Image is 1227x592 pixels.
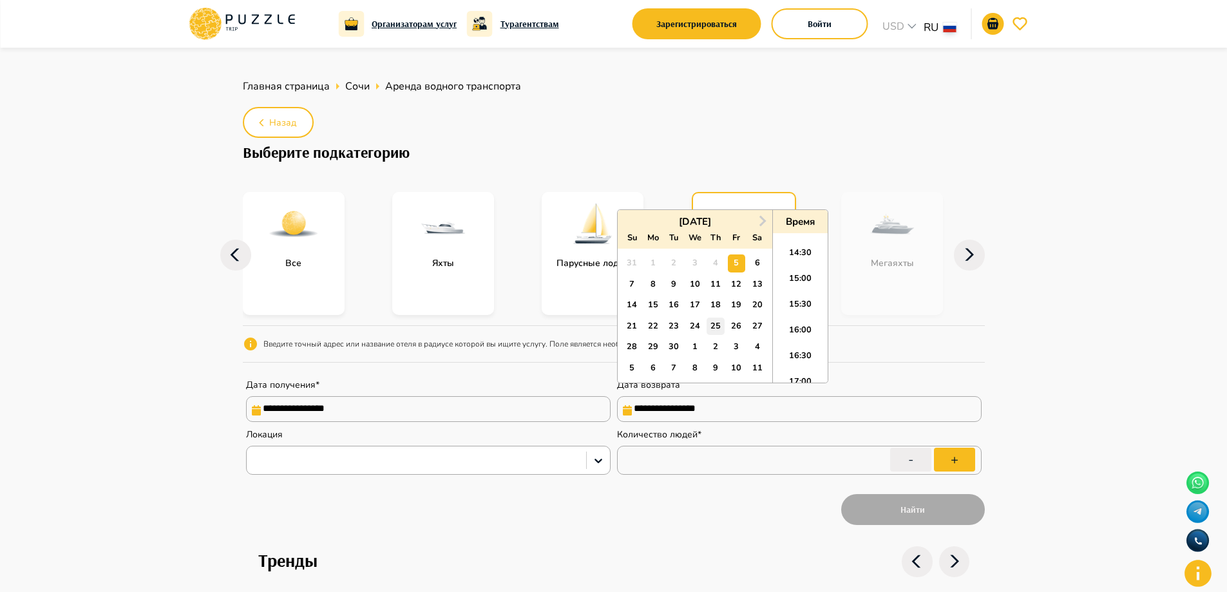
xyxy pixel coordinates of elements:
[728,276,745,293] div: Choose Friday, September 12th, 2025
[263,338,665,350] p: Введите точный адрес или название отеля в радиусе которой вы ищите услугу. Поле является необязат...
[623,338,641,356] div: Choose Sunday, September 28th, 2025
[686,276,703,293] div: Choose Wednesday, September 10th, 2025
[934,448,975,472] button: +
[879,19,924,37] div: USD
[345,79,370,94] a: Сочи
[622,253,768,379] div: month 2025-09
[728,296,745,314] div: Choose Friday, September 19th, 2025
[246,379,319,391] label: Дата получения*
[748,338,766,356] div: Choose Saturday, October 4th, 2025
[633,8,761,39] button: signup
[772,8,868,39] button: login
[243,73,985,99] nav: breadcrumb
[246,428,283,441] label: Локация
[707,318,724,335] div: Choose Thursday, September 25th, 2025
[665,318,682,335] div: Choose Tuesday, September 23rd, 2025
[692,192,796,318] div: subcategory-motorboat
[665,338,682,356] div: Choose Tuesday, September 30th, 2025
[623,229,641,247] div: Su
[944,23,956,32] img: lang
[924,19,938,36] p: RU
[623,318,641,335] div: Choose Sunday, September 21st, 2025
[500,17,559,31] a: Турагентствам
[686,338,703,356] div: Choose Wednesday, October 1st, 2025
[728,254,745,272] div: Choose Friday, September 5th, 2025
[243,192,345,315] div: subcategory-all
[665,296,682,314] div: Choose Tuesday, September 16th, 2025
[686,254,703,272] div: Not available Wednesday, September 3rd, 2025
[752,211,773,232] button: Next Month
[728,359,745,377] div: Choose Friday, October 10th, 2025
[686,296,703,314] div: Choose Wednesday, September 17th, 2025
[345,79,370,93] span: Сочи
[686,229,703,247] div: We
[728,338,745,356] div: Choose Friday, October 3rd, 2025
[718,200,770,251] img: services PuzzleTrip
[243,107,314,138] button: Назад
[550,256,635,270] p: Парусные лодки
[773,372,828,398] li: 17:00
[748,229,766,247] div: Sa
[567,198,618,250] img: services PuzzleTrip
[665,229,682,247] div: Tu
[776,215,824,228] div: Время
[982,13,1004,35] button: go-to-basket-submit-button
[644,338,661,356] div: Choose Monday, September 29th, 2025
[707,276,724,293] div: Choose Thursday, September 11th, 2025
[686,318,703,335] div: Choose Wednesday, September 24th, 2025
[707,254,724,272] div: Not available Thursday, September 4th, 2025
[748,318,766,335] div: Choose Saturday, September 27th, 2025
[644,318,661,335] div: Choose Monday, September 22nd, 2025
[542,192,643,315] div: subcategory-sailing_boats
[707,296,724,314] div: Choose Thursday, September 18th, 2025
[773,321,828,347] li: 16:00
[665,276,682,293] div: Choose Tuesday, September 9th, 2025
[707,338,724,356] div: Choose Thursday, October 2nd, 2025
[1009,13,1031,35] button: go-to-wishlist-submit-button
[392,192,494,315] div: subcategory-yachts
[623,296,641,314] div: Choose Sunday, September 14th, 2025
[623,276,641,293] div: Choose Sunday, September 7th, 2025
[748,276,766,293] div: Choose Saturday, September 13th, 2025
[623,359,641,377] div: Choose Sunday, October 5th, 2025
[426,256,461,270] p: Яхты
[748,296,766,314] div: Choose Saturday, September 20th, 2025
[243,79,330,93] span: Главная страница
[644,359,661,377] div: Choose Monday, October 6th, 2025
[644,229,661,247] div: Mo
[618,215,772,228] div: [DATE]
[243,79,330,94] a: Главная страница
[644,276,661,293] div: Choose Monday, September 8th, 2025
[728,318,745,335] div: Choose Friday, September 26th, 2025
[269,115,296,131] span: Назад
[773,347,828,372] li: 16:30
[748,359,766,377] div: Choose Saturday, October 11th, 2025
[686,359,703,377] div: Choose Wednesday, October 8th, 2025
[258,546,318,575] h6: Тренды
[773,269,828,295] li: 15:00
[773,295,828,321] li: 15:30
[385,79,521,94] span: Аренда водного транспорта
[665,254,682,272] div: Not available Tuesday, September 2nd, 2025
[890,448,931,472] button: -
[417,198,469,250] img: services PuzzleTrip
[623,254,641,272] div: Not available Sunday, August 31st, 2025
[268,198,319,250] img: services PuzzleTrip
[728,229,745,247] div: Fr
[748,254,766,272] div: Choose Saturday, September 6th, 2025
[243,143,985,161] h1: Выберите подкатегорию
[707,359,724,377] div: Choose Thursday, October 9th, 2025
[279,256,308,270] p: Все
[644,296,661,314] div: Choose Monday, September 15th, 2025
[617,428,701,441] label: Количество людей*
[707,229,724,247] div: Th
[773,243,828,269] li: 14:30
[372,17,457,31] a: Организаторам услуг
[665,359,682,377] div: Choose Tuesday, October 7th, 2025
[644,254,661,272] div: Not available Monday, September 1st, 2025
